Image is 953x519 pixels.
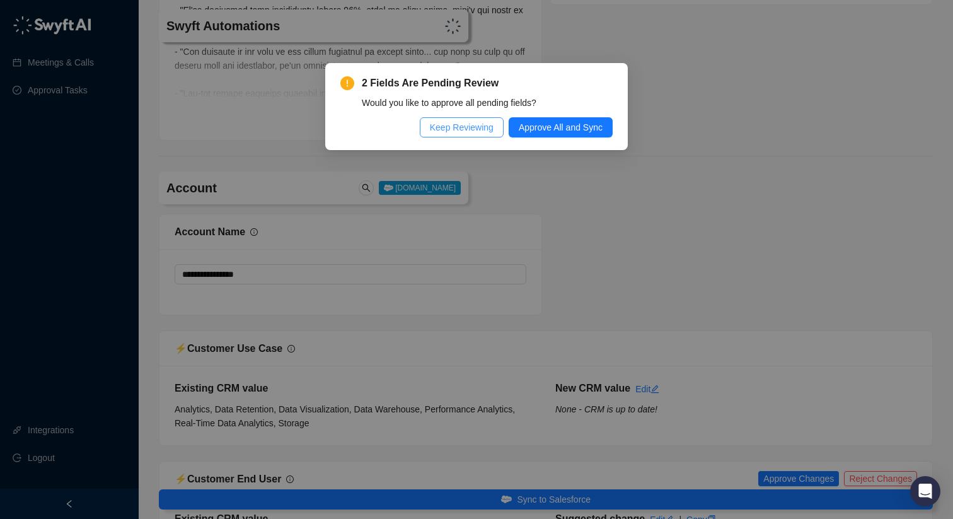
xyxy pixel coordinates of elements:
[519,120,603,134] span: Approve All and Sync
[430,120,494,134] span: Keep Reviewing
[509,117,613,137] button: Approve All and Sync
[420,117,504,137] button: Keep Reviewing
[362,76,613,91] span: 2 Fields Are Pending Review
[910,476,940,506] div: Open Intercom Messenger
[340,76,354,90] span: exclamation-circle
[362,96,613,110] div: Would you like to approve all pending fields?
